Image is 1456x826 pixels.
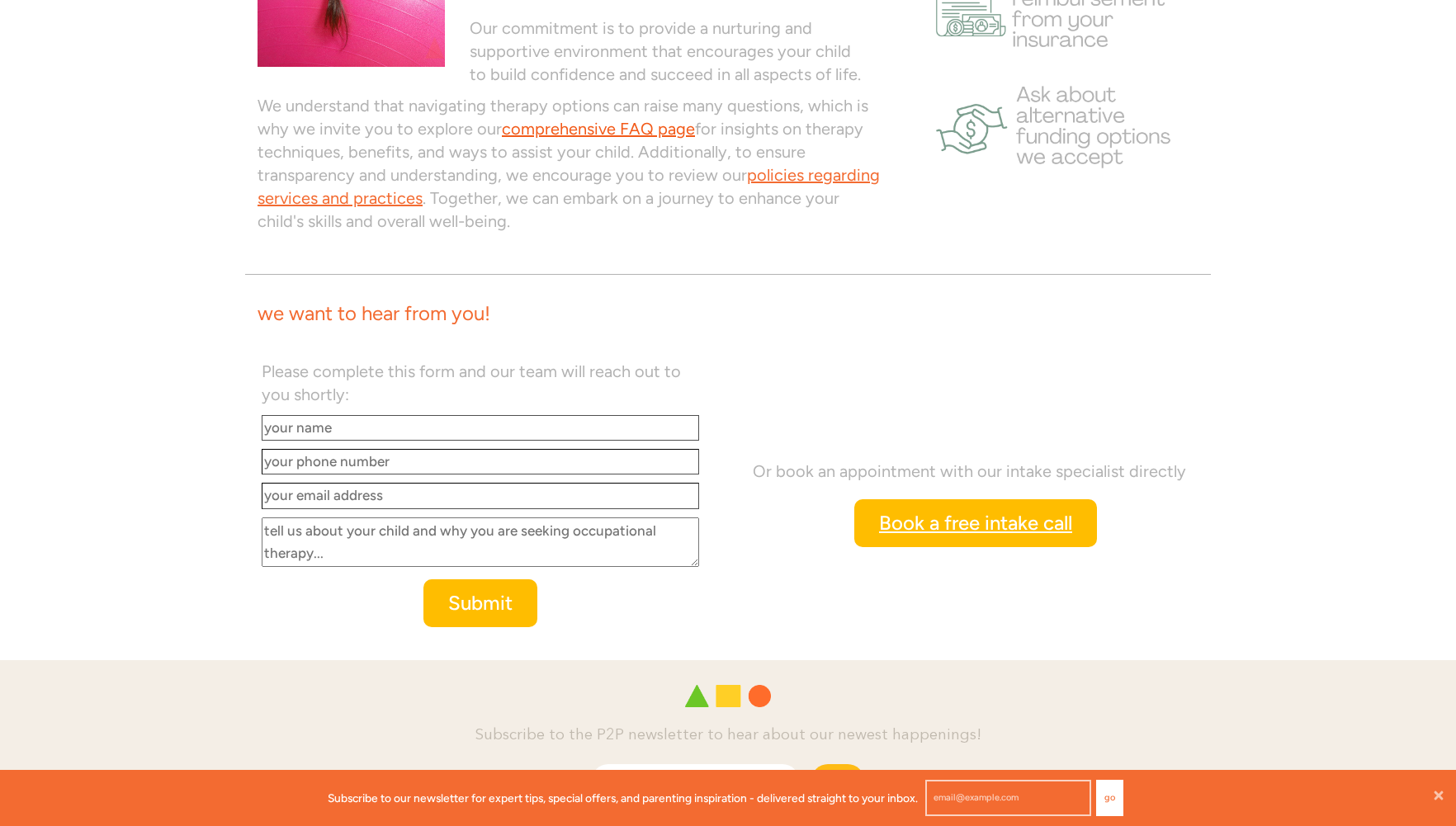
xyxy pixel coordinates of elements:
span: Please complete this form and our team will reach out to you shortly: [262,361,681,404]
span: Or book an appointment with our intake specialist directly [753,461,1186,481]
span: Book a free intake call [879,507,1072,539]
p: Subscribe to our newsletter for expert tips, special offers, and parenting inspiration - delivere... [328,789,918,807]
input: your email address [262,483,699,508]
a: Book a free intake call [854,499,1097,547]
input: email@example.com [592,764,799,800]
input: your name [262,415,699,441]
font: We understand that navigating therapy options can raise many questions, which is why we invite yo... [258,96,880,231]
input: email@example.com [925,780,1091,816]
button: Submit [423,579,537,627]
a: policies regarding services and practices [258,165,880,208]
button: Go [1096,780,1123,816]
font: Our commitment is to provide a nurturing and supportive environment that encourages your child to... [470,18,861,84]
h4: Subscribe to the P2P newsletter to hear about our newest happenings! [241,725,1215,748]
img: Play 2 Progress logo [685,685,771,707]
h1: we want to hear from you! [258,300,1211,328]
a: comprehensive FAQ page [502,119,695,139]
button: Go [811,764,864,800]
input: your phone number [262,449,699,474]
